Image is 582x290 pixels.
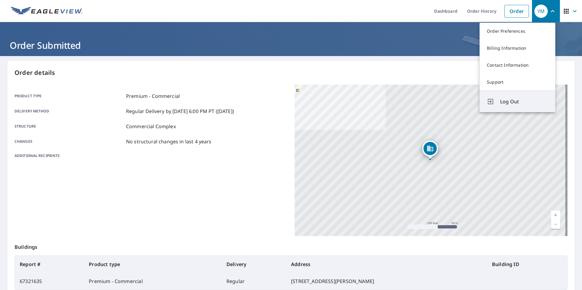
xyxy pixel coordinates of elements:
[222,256,286,273] th: Delivery
[500,98,548,105] span: Log Out
[480,91,555,112] button: Log Out
[480,23,555,40] a: Order Preferences
[15,138,124,145] p: Changes
[551,220,560,229] a: Current Level 17, Zoom Out
[286,273,487,290] td: [STREET_ADDRESS][PERSON_NAME]
[222,273,286,290] td: Regular
[15,123,124,130] p: Structure
[422,141,438,159] div: Dropped pin, building 1, Commercial property, 1175 MOUNT SEYMOUR RD NORTH VANCOUVER BC V7H2Y4
[15,153,124,158] p: Additional recipients
[487,256,567,273] th: Building ID
[551,211,560,220] a: Current Level 17, Zoom In
[126,92,180,100] p: Premium - Commercial
[15,256,84,273] th: Report #
[534,5,548,18] div: YM
[504,5,529,18] a: Order
[480,57,555,74] a: Contact Information
[286,256,487,273] th: Address
[15,273,84,290] td: 67321635
[11,7,82,16] img: EV Logo
[15,236,567,255] p: Buildings
[15,108,124,115] p: Delivery method
[480,74,555,91] a: Support
[7,39,575,52] h1: Order Submitted
[15,68,567,77] p: Order details
[15,92,124,100] p: Product type
[480,40,555,57] a: Billing Information
[84,273,222,290] td: Premium - Commercial
[126,108,234,115] p: Regular Delivery by [DATE] 6:00 PM PT ([DATE])
[126,123,176,130] p: Commercial Complex
[126,138,212,145] p: No structural changes in last 4 years
[84,256,222,273] th: Product type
